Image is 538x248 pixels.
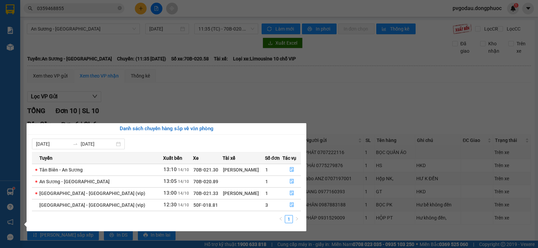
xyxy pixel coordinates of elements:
[39,179,110,184] span: An Sương - [GEOGRAPHIC_DATA]
[39,154,52,162] span: Tuyến
[290,179,294,184] span: file-done
[265,191,268,196] span: 1
[283,188,301,199] button: file-done
[39,191,145,196] span: [GEOGRAPHIC_DATA] - [GEOGRAPHIC_DATA] (vip)
[285,215,293,223] a: 1
[163,178,177,184] span: 13:05
[193,167,218,172] span: 70B-021.30
[277,215,285,223] li: Previous Page
[290,167,294,172] span: file-done
[223,154,235,162] span: Tài xế
[283,176,301,187] button: file-done
[178,167,189,172] span: 14/10
[265,202,268,208] span: 3
[282,154,296,162] span: Tác vụ
[290,202,294,208] span: file-done
[283,200,301,210] button: file-done
[81,140,115,148] input: Đến ngày
[193,191,218,196] span: 70B-021.33
[178,179,189,184] span: 14/10
[290,191,294,196] span: file-done
[193,202,218,208] span: 50F-018.81
[178,191,189,196] span: 14/10
[39,167,83,172] span: Tân Biên - An Sương
[283,164,301,175] button: file-done
[265,167,268,172] span: 1
[36,140,70,148] input: Từ ngày
[223,166,265,173] div: [PERSON_NAME]
[285,215,293,223] li: 1
[193,179,218,184] span: 70B-020.89
[39,202,145,208] span: [GEOGRAPHIC_DATA] - [GEOGRAPHIC_DATA] (vip)
[178,203,189,207] span: 14/10
[193,154,199,162] span: Xe
[73,141,78,147] span: to
[265,179,268,184] span: 1
[163,202,177,208] span: 12:30
[295,217,299,221] span: right
[73,141,78,147] span: swap-right
[223,190,265,197] div: [PERSON_NAME]
[163,166,177,172] span: 13:10
[32,125,301,133] div: Danh sách chuyến hàng sắp về văn phòng
[265,154,280,162] span: Số đơn
[277,215,285,223] button: left
[293,215,301,223] li: Next Page
[293,215,301,223] button: right
[163,154,182,162] span: Xuất bến
[279,217,283,221] span: left
[163,190,177,196] span: 13:00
